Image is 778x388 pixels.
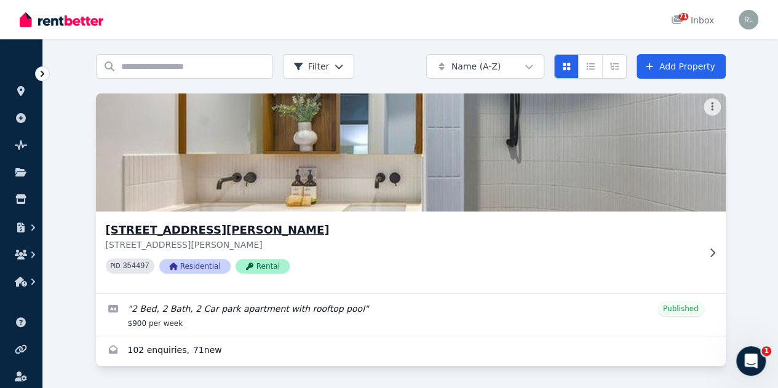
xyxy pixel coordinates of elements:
[739,10,758,30] img: Rob Leonard
[704,98,721,116] button: More options
[106,239,699,251] p: [STREET_ADDRESS][PERSON_NAME]
[20,10,103,29] img: RentBetter
[671,14,714,26] div: Inbox
[159,259,231,274] span: Residential
[283,54,355,79] button: Filter
[80,90,741,215] img: 233/2 Lucas St, Lutwyche
[678,13,688,20] span: 71
[426,54,544,79] button: Name (A-Z)
[554,54,627,79] div: View options
[736,346,766,376] iframe: Intercom live chat
[637,54,726,79] a: Add Property
[96,93,726,293] a: 233/2 Lucas St, Lutwyche[STREET_ADDRESS][PERSON_NAME][STREET_ADDRESS][PERSON_NAME]PID 354497Resid...
[122,262,149,271] code: 354497
[236,259,290,274] span: Rental
[451,60,501,73] span: Name (A-Z)
[761,346,771,356] span: 1
[293,60,330,73] span: Filter
[602,54,627,79] button: Expanded list view
[111,263,121,269] small: PID
[554,54,579,79] button: Card view
[578,54,603,79] button: Compact list view
[96,336,726,366] a: Enquiries for 233/2 Lucas St, Lutwyche
[96,294,726,336] a: Edit listing: 2 Bed, 2 Bath, 2 Car park apartment with rooftop pool
[106,221,699,239] h3: [STREET_ADDRESS][PERSON_NAME]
